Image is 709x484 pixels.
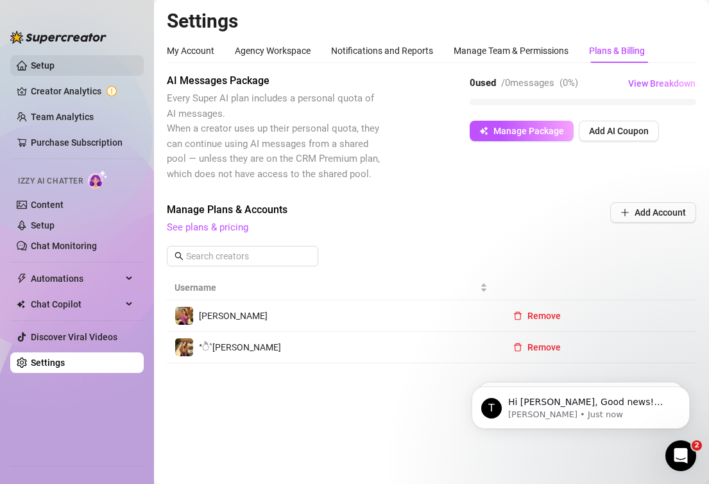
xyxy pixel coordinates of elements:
[167,221,248,233] a: See plans & pricing
[175,252,184,261] span: search
[493,126,564,136] span: Manage Package
[186,249,300,263] input: Search creators
[610,202,696,223] button: Add Account
[692,440,702,451] span: 2
[167,202,523,218] span: Manage Plans & Accounts
[620,208,629,217] span: plus
[589,126,649,136] span: Add AI Coupon
[88,170,108,189] img: AI Chatter
[167,275,495,300] th: Username
[235,44,311,58] div: Agency Workspace
[31,241,97,251] a: Chat Monitoring
[10,31,107,44] img: logo-BBDzfeDw.svg
[31,112,94,122] a: Team Analytics
[31,81,133,101] a: Creator Analytics exclamation-circle
[628,73,696,94] button: View Breakdown
[167,73,382,89] span: AI Messages Package
[513,311,522,320] span: delete
[31,268,122,289] span: Automations
[665,440,696,471] iframe: Intercom live chat
[199,342,281,352] span: *ੈ˚[PERSON_NAME]
[331,44,433,58] div: Notifications and Reports
[31,358,65,368] a: Settings
[18,175,83,187] span: Izzy AI Chatter
[31,294,122,315] span: Chat Copilot
[527,342,561,352] span: Remove
[31,60,55,71] a: Setup
[175,307,193,325] img: Daniela
[503,337,571,358] button: Remove
[167,44,214,58] div: My Account
[175,281,477,295] span: Username
[513,343,522,352] span: delete
[31,200,64,210] a: Content
[199,311,268,321] span: [PERSON_NAME]
[167,92,380,180] span: Every Super AI plan includes a personal quota of AI messages. When a creator uses up their person...
[628,78,696,89] span: View Breakdown
[454,44,568,58] div: Manage Team & Permissions
[579,121,659,141] button: Add AI Coupon
[503,306,571,326] button: Remove
[470,121,574,141] button: Manage Package
[501,77,554,89] span: / 0 messages
[470,77,496,89] strong: 0 used
[31,132,133,153] a: Purchase Subscription
[175,338,193,356] img: *ੈ˚daniela*ੈ
[17,300,25,309] img: Chat Copilot
[167,9,696,33] h2: Settings
[635,207,686,218] span: Add Account
[589,44,645,58] div: Plans & Billing
[560,77,578,89] span: ( 0 %)
[527,311,561,321] span: Remove
[31,220,55,230] a: Setup
[17,273,27,284] span: thunderbolt
[452,359,709,449] iframe: Intercom notifications message
[31,332,117,342] a: Discover Viral Videos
